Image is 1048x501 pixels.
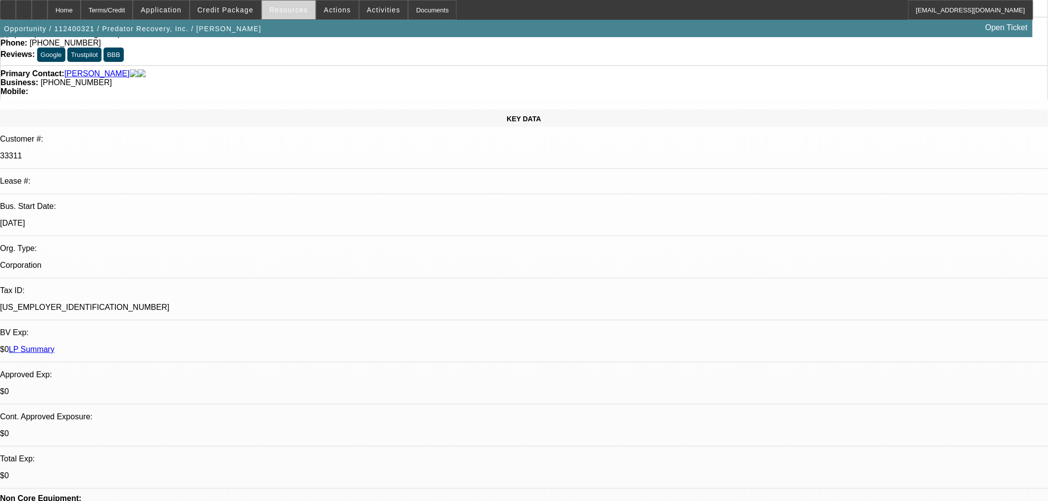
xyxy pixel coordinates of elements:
[324,6,351,14] span: Actions
[367,6,401,14] span: Activities
[0,87,28,96] strong: Mobile:
[269,6,308,14] span: Resources
[4,25,262,33] span: Opportunity / 112400321 / Predator Recovery, Inc. / [PERSON_NAME]
[133,0,189,19] button: Application
[67,48,101,62] button: Trustpilot
[37,48,65,62] button: Google
[190,0,261,19] button: Credit Package
[198,6,254,14] span: Credit Package
[141,6,181,14] span: Application
[41,78,112,87] span: [PHONE_NUMBER]
[360,0,408,19] button: Activities
[262,0,315,19] button: Resources
[0,50,35,58] strong: Reviews:
[64,69,130,78] a: [PERSON_NAME]
[0,39,27,47] strong: Phone:
[138,69,146,78] img: linkedin-icon.png
[982,19,1032,36] a: Open Ticket
[104,48,124,62] button: BBB
[0,78,38,87] strong: Business:
[130,69,138,78] img: facebook-icon.png
[30,39,101,47] span: [PHONE_NUMBER]
[0,69,64,78] strong: Primary Contact:
[507,115,541,123] span: KEY DATA
[9,345,54,353] a: LP Summary
[316,0,359,19] button: Actions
